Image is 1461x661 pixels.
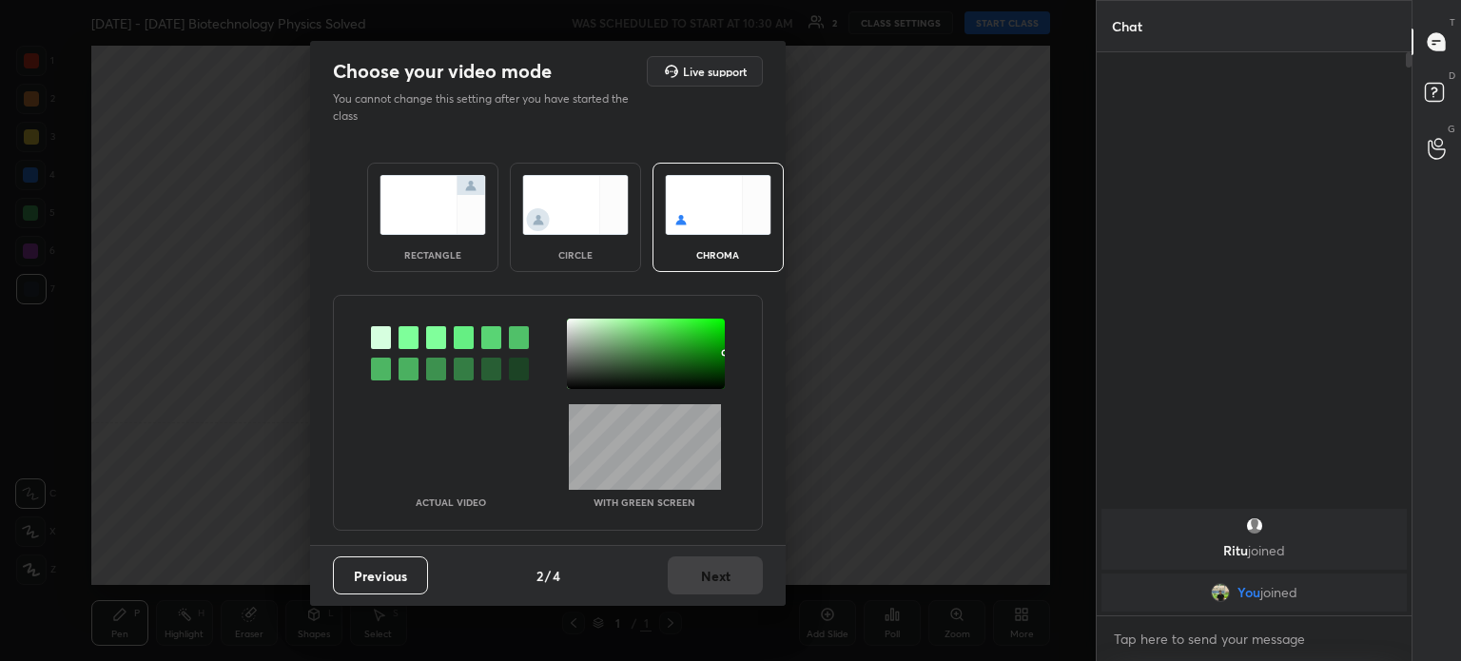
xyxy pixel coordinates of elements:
[333,59,552,84] h2: Choose your video mode
[1237,585,1260,600] span: You
[537,250,614,260] div: circle
[333,556,428,594] button: Previous
[545,566,551,586] h4: /
[665,175,771,235] img: chromaScreenIcon.c19ab0a0.svg
[1260,585,1297,600] span: joined
[333,90,641,125] p: You cannot change this setting after you have started the class
[1097,1,1158,51] p: Chat
[1450,15,1455,29] p: T
[522,175,629,235] img: circleScreenIcon.acc0effb.svg
[683,66,747,77] h5: Live support
[1113,543,1395,558] p: Ritu
[536,566,543,586] h4: 2
[1211,583,1230,602] img: 2782fdca8abe4be7a832ca4e3fcd32a4.jpg
[1097,505,1412,615] div: grid
[1245,516,1264,535] img: default.png
[416,497,486,507] p: Actual Video
[680,250,756,260] div: chroma
[1449,68,1455,83] p: D
[380,175,486,235] img: normalScreenIcon.ae25ed63.svg
[594,497,695,507] p: With green screen
[395,250,471,260] div: rectangle
[553,566,560,586] h4: 4
[1448,122,1455,136] p: G
[1248,541,1285,559] span: joined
